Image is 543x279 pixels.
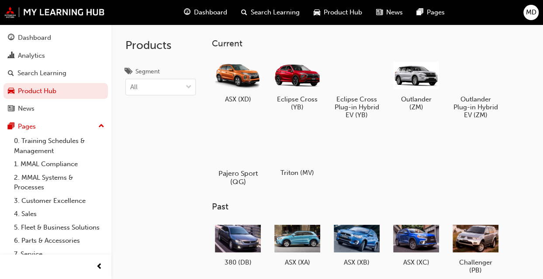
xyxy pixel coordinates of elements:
a: 1. MMAL Compliance [10,157,108,171]
span: Dashboard [194,7,227,17]
button: DashboardAnalyticsSearch LearningProduct HubNews [3,28,108,119]
span: up-icon [98,121,104,132]
a: news-iconNews [369,3,410,21]
a: 0. Training Schedules & Management [10,134,108,157]
span: tags-icon [125,68,132,76]
h5: Outlander Plug-in Hybrid EV (ZM) [453,95,498,119]
h5: ASX (XC) [393,258,439,266]
span: MD [526,7,536,17]
a: ASX (XA) [271,219,324,270]
span: news-icon [8,105,14,113]
span: guage-icon [8,34,14,42]
a: 3. Customer Excellence [10,194,108,208]
h5: ASX (XA) [274,258,320,266]
a: News [3,101,108,117]
a: car-iconProduct Hub [307,3,369,21]
a: 4. Sales [10,207,108,221]
a: Outlander (ZM) [390,56,443,114]
div: News [18,104,35,114]
button: Pages [3,119,108,135]
a: Triton (MV) [271,129,324,180]
a: ASX (XC) [390,219,443,270]
h3: Current [212,38,529,49]
div: Analytics [18,51,45,61]
a: 2. MMAL Systems & Processes [10,171,108,194]
a: Analytics [3,48,108,64]
a: Dashboard [3,30,108,46]
a: Search Learning [3,65,108,81]
button: MD [523,5,539,20]
h5: ASX (XB) [334,258,380,266]
span: Product Hub [324,7,362,17]
span: chart-icon [8,52,14,60]
div: Pages [18,122,36,132]
span: car-icon [314,7,320,18]
a: search-iconSearch Learning [234,3,307,21]
img: mmal [4,7,105,18]
h5: Eclipse Cross Plug-in Hybrid EV (YB) [334,95,380,119]
h2: Products [125,38,196,52]
span: search-icon [8,70,14,77]
span: news-icon [376,7,383,18]
a: Eclipse Cross Plug-in Hybrid EV (YB) [331,56,383,122]
span: guage-icon [184,7,190,18]
a: Challenger (PB) [450,219,502,278]
div: Search Learning [17,68,66,78]
h5: Outlander (ZM) [393,95,439,111]
h5: 380 (DB) [215,258,261,266]
a: Eclipse Cross (YB) [271,56,324,114]
a: Product Hub [3,83,108,99]
div: Segment [135,67,160,76]
h5: Pajero Sport (QG) [214,169,262,186]
a: ASX (XB) [331,219,383,270]
a: 5. Fleet & Business Solutions [10,221,108,234]
a: guage-iconDashboard [177,3,234,21]
a: pages-iconPages [410,3,452,21]
a: 380 (DB) [212,219,264,270]
span: Pages [427,7,445,17]
h5: Eclipse Cross (YB) [274,95,320,111]
h5: Challenger (PB) [453,258,498,274]
a: Outlander Plug-in Hybrid EV (ZM) [450,56,502,122]
span: down-icon [186,82,192,93]
div: All [130,82,138,92]
span: search-icon [241,7,247,18]
h3: Past [212,202,529,212]
span: pages-icon [417,7,423,18]
h5: ASX (XD) [215,95,261,103]
a: 6. Parts & Accessories [10,234,108,248]
a: 7. Service [10,248,108,261]
a: ASX (XD) [212,56,264,106]
span: car-icon [8,87,14,95]
h5: Triton (MV) [274,169,320,177]
div: Dashboard [18,33,51,43]
span: pages-icon [8,123,14,131]
span: News [386,7,403,17]
span: Search Learning [251,7,300,17]
span: prev-icon [96,262,103,272]
a: Pajero Sport (QG) [212,129,264,188]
